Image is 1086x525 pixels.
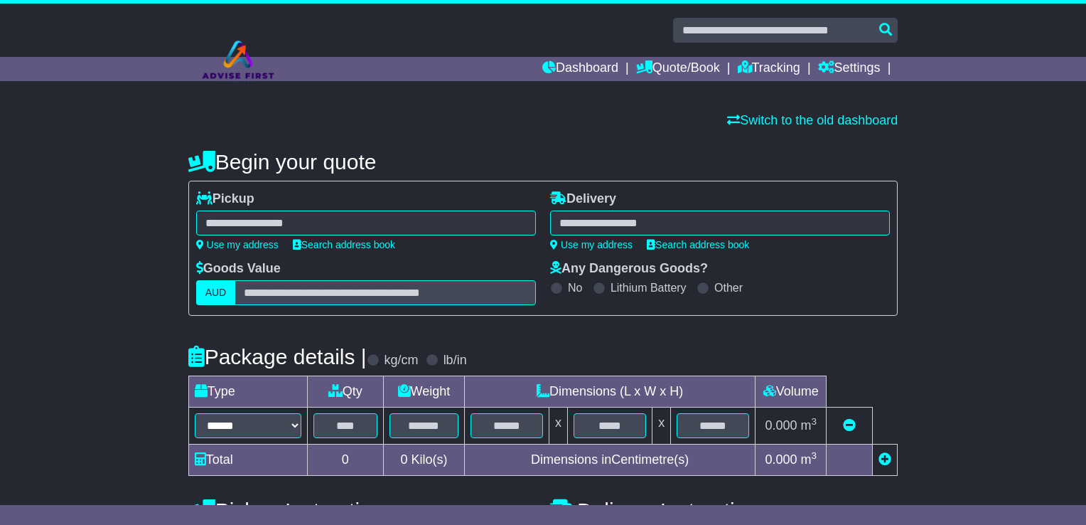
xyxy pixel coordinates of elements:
label: Delivery [550,191,616,207]
a: Add new item [878,452,891,467]
a: Search address book [647,239,749,250]
span: m [801,452,817,467]
td: Weight [383,376,464,408]
td: Qty [307,376,383,408]
a: Quote/Book [636,57,720,81]
h4: Begin your quote [188,150,898,174]
a: Use my address [196,239,279,250]
td: Total [188,445,307,476]
label: Any Dangerous Goods? [550,261,708,277]
a: Use my address [550,239,633,250]
h4: Pickup Instructions [188,499,536,522]
label: Lithium Battery [611,281,687,295]
label: AUD [196,280,236,305]
label: Goods Value [196,261,281,277]
span: 0.000 [765,452,797,467]
a: Tracking [738,57,800,81]
td: Volume [756,376,827,408]
td: x [652,408,671,445]
span: m [801,418,817,433]
label: lb/in [443,353,467,368]
td: x [549,408,568,445]
a: Switch to the old dashboard [727,113,898,127]
sup: 3 [812,416,817,427]
td: Dimensions in Centimetre(s) [465,445,756,476]
a: Remove this item [843,418,856,433]
h4: Delivery Instructions [550,499,898,522]
td: Kilo(s) [383,445,464,476]
label: kg/cm [385,353,419,368]
td: Dimensions (L x W x H) [465,376,756,408]
sup: 3 [812,450,817,461]
span: 0 [400,452,407,467]
h4: Package details | [188,345,367,368]
a: Settings [818,57,881,81]
td: Type [188,376,307,408]
a: Dashboard [542,57,618,81]
label: Pickup [196,191,254,207]
td: 0 [307,445,383,476]
label: No [568,281,582,295]
span: 0.000 [765,418,797,433]
label: Other [714,281,743,295]
a: Search address book [293,239,395,250]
